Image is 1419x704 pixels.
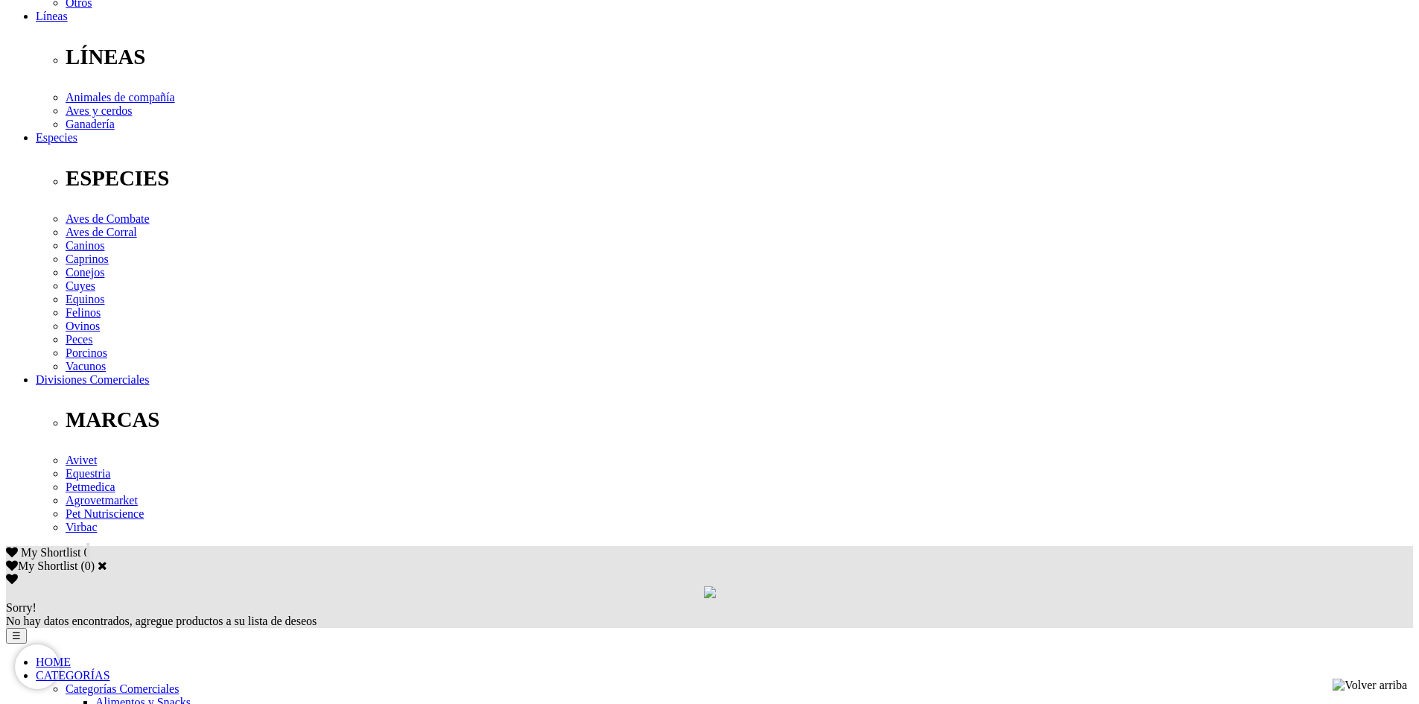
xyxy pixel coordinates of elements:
a: Cuyes [66,279,95,292]
a: Pet Nutriscience [66,507,144,520]
button: ☰ [6,628,27,644]
span: ( ) [80,559,95,572]
div: No hay datos encontrados, agregue productos a su lista de deseos [6,601,1413,628]
span: My Shortlist [21,546,80,559]
a: Porcinos [66,346,107,359]
a: Especies [36,131,77,144]
label: My Shortlist [6,559,77,572]
a: Ovinos [66,320,100,332]
a: Divisiones Comerciales [36,373,149,386]
a: Cerrar [98,559,107,571]
a: Aves de Corral [66,226,137,238]
a: Equestria [66,467,110,480]
p: MARCAS [66,408,1413,432]
a: Conejos [66,266,104,279]
a: CATEGORÍAS [36,669,110,682]
img: loading.gif [704,586,716,598]
a: Peces [66,333,92,346]
span: Sorry! [6,601,36,614]
a: Caprinos [66,253,109,265]
a: Aves y cerdos [66,104,132,117]
a: Equinos [66,293,104,305]
span: 0 [83,546,89,559]
a: Animales de compañía [66,91,175,104]
a: Petmedica [66,481,115,493]
a: Virbac [66,521,98,533]
a: Vacunos [66,360,106,372]
a: Líneas [36,10,68,22]
a: Aves de Combate [66,212,150,225]
a: Ganadería [66,118,115,130]
p: LÍNEAS [66,45,1413,69]
a: Felinos [66,306,101,319]
p: ESPECIES [66,166,1413,191]
a: Agrovetmarket [66,494,138,507]
img: Volver arriba [1333,679,1407,692]
label: 0 [85,559,91,572]
iframe: Brevo live chat [15,644,60,689]
a: Categorías Comerciales [66,682,179,695]
a: Avivet [66,454,97,466]
a: Caninos [66,239,104,252]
